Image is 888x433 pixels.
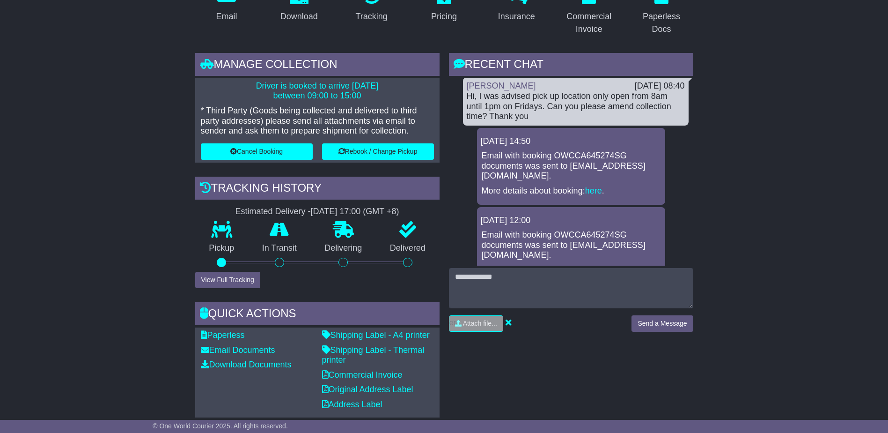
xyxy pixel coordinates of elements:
[201,345,275,355] a: Email Documents
[322,345,425,365] a: Shipping Label - Thermal printer
[201,330,245,340] a: Paperless
[585,186,602,195] a: here
[195,272,260,288] button: View Full Tracking
[322,400,382,409] a: Address Label
[636,10,687,36] div: Paperless Docs
[482,186,660,196] p: More details about booking: .
[216,10,237,23] div: Email
[311,243,376,254] p: Delivering
[201,81,434,101] p: Driver is booked to arrive [DATE] between 09:00 to 15:00
[195,53,440,78] div: Manage collection
[195,177,440,202] div: Tracking history
[248,243,311,254] p: In Transit
[631,315,693,332] button: Send a Message
[195,302,440,328] div: Quick Actions
[467,81,536,90] a: [PERSON_NAME]
[482,265,660,276] p: More details about booking: .
[280,10,318,23] div: Download
[311,207,399,217] div: [DATE] 17:00 (GMT +8)
[322,370,403,380] a: Commercial Invoice
[431,10,457,23] div: Pricing
[482,151,660,181] p: Email with booking OWCCA645274SG documents was sent to [EMAIL_ADDRESS][DOMAIN_NAME].
[195,207,440,217] div: Estimated Delivery -
[322,385,413,394] a: Original Address Label
[195,243,249,254] p: Pickup
[201,360,292,369] a: Download Documents
[322,330,430,340] a: Shipping Label - A4 printer
[467,91,685,122] div: Hi, I was advised pick up location only open from 8am until 1pm on Fridays. Can you please amend ...
[481,216,661,226] div: [DATE] 12:00
[322,143,434,160] button: Rebook / Change Pickup
[564,10,615,36] div: Commercial Invoice
[498,10,535,23] div: Insurance
[201,143,313,160] button: Cancel Booking
[376,243,440,254] p: Delivered
[153,422,288,430] span: © One World Courier 2025. All rights reserved.
[585,265,602,275] a: here
[482,230,660,261] p: Email with booking OWCCA645274SG documents was sent to [EMAIL_ADDRESS][DOMAIN_NAME].
[201,106,434,136] p: * Third Party (Goods being collected and delivered to third party addresses) please send all atta...
[481,136,661,147] div: [DATE] 14:50
[635,81,685,91] div: [DATE] 08:40
[355,10,387,23] div: Tracking
[449,53,693,78] div: RECENT CHAT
